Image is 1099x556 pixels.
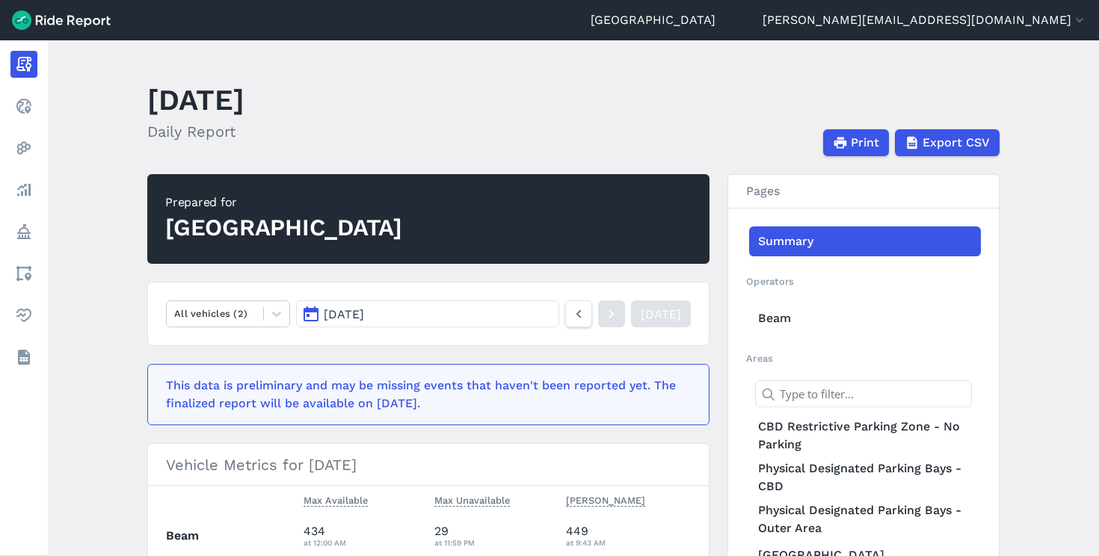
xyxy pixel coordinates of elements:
a: Realtime [10,93,37,120]
a: Heatmaps [10,135,37,161]
button: Export CSV [895,129,1000,156]
div: at 12:00 AM [304,536,423,549]
button: [DATE] [296,300,559,327]
a: Report [10,51,37,78]
a: CBD Restrictive Parking Zone - No Parking [749,415,981,457]
div: This data is preliminary and may be missing events that haven't been reported yet. The finalized ... [166,377,682,413]
a: Physical Designated Parking Bays - Outer Area [749,498,981,540]
button: [PERSON_NAME] [566,492,645,510]
h2: Daily Report [147,120,244,143]
a: Physical Designated Parking Bays - CBD [749,457,981,498]
h1: [DATE] [147,79,244,120]
button: [PERSON_NAME][EMAIL_ADDRESS][DOMAIN_NAME] [763,11,1087,29]
span: [DATE] [324,307,364,321]
h2: Operators [746,274,981,288]
div: [GEOGRAPHIC_DATA] [165,211,402,244]
th: Beam [166,515,298,556]
a: Analyze [10,176,37,203]
div: at 11:59 PM [434,536,554,549]
a: Beam [749,303,981,333]
span: [PERSON_NAME] [566,492,645,507]
input: Type to filter... [755,380,972,407]
button: Print [823,129,889,156]
div: 434 [304,522,423,549]
a: Areas [10,260,37,287]
div: at 9:43 AM [566,536,692,549]
a: [DATE] [631,300,691,327]
a: Summary [749,226,981,256]
button: Max Available [304,492,368,510]
a: Policy [10,218,37,245]
button: Max Unavailable [434,492,510,510]
span: Max Unavailable [434,492,510,507]
h2: Areas [746,351,981,365]
span: Max Available [304,492,368,507]
img: Ride Report [12,10,111,30]
div: Prepared for [165,194,402,211]
h3: Pages [728,175,999,208]
h3: Vehicle Metrics for [DATE] [148,444,709,486]
a: Datasets [10,344,37,371]
span: Export CSV [923,134,990,152]
div: 449 [566,522,692,549]
a: Health [10,302,37,329]
span: Print [851,134,879,152]
a: [GEOGRAPHIC_DATA] [591,11,715,29]
div: 29 [434,522,554,549]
